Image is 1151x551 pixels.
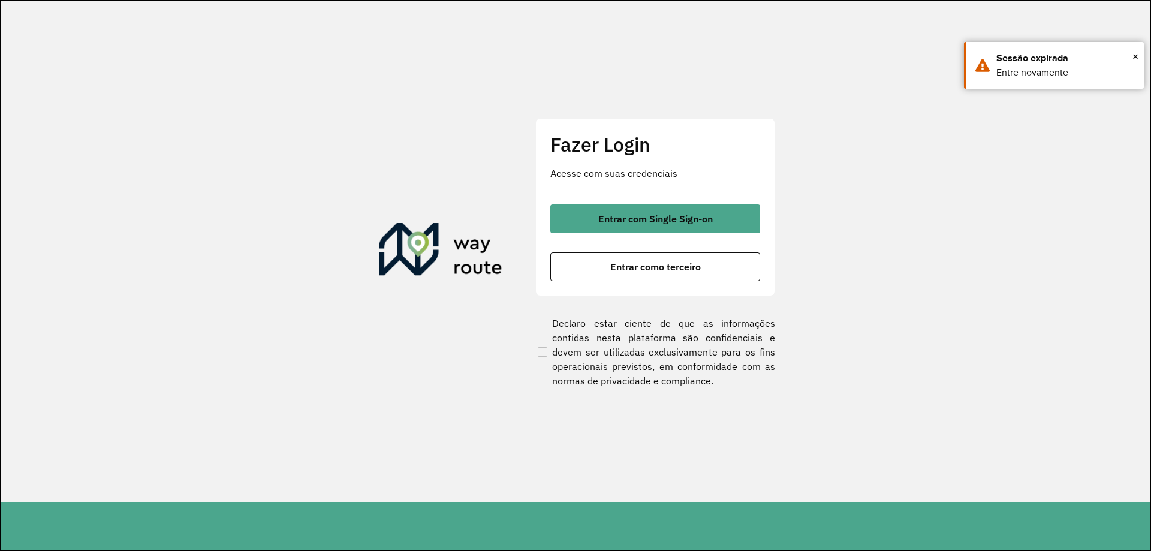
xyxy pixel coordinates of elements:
button: button [550,204,760,233]
p: Acesse com suas credenciais [550,166,760,180]
span: × [1132,47,1138,65]
button: Close [1132,47,1138,65]
label: Declaro estar ciente de que as informações contidas nesta plataforma são confidenciais e devem se... [535,316,775,388]
span: Entrar com Single Sign-on [598,214,713,224]
button: button [550,252,760,281]
img: Roteirizador AmbevTech [379,223,502,281]
div: Sessão expirada [996,51,1135,65]
h2: Fazer Login [550,133,760,156]
span: Entrar como terceiro [610,262,701,272]
div: Entre novamente [996,65,1135,80]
